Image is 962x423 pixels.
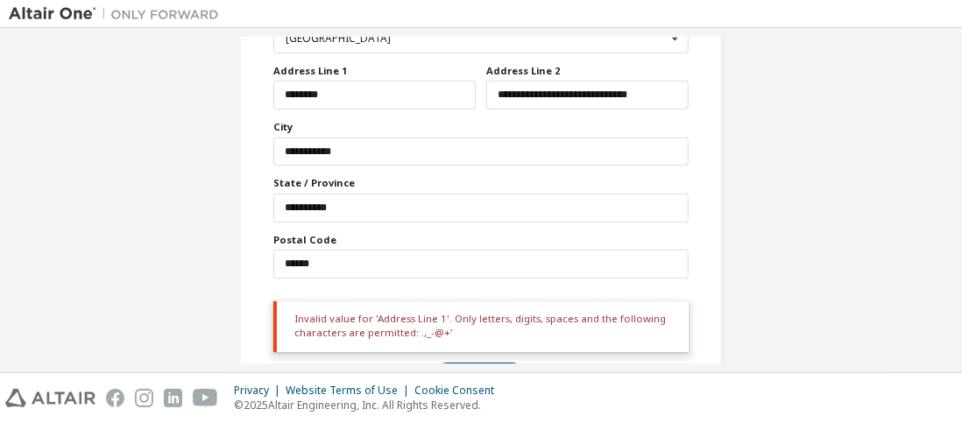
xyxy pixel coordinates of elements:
[164,389,182,407] img: linkedin.svg
[486,64,689,78] label: Address Line 2
[286,33,667,44] div: [GEOGRAPHIC_DATA]
[193,389,218,407] img: youtube.svg
[234,398,505,412] p: © 2025 Altair Engineering, Inc. All Rights Reserved.
[273,233,689,247] label: Postal Code
[135,389,153,407] img: instagram.svg
[5,389,95,407] img: altair_logo.svg
[9,5,228,23] img: Altair One
[106,389,124,407] img: facebook.svg
[273,176,689,190] label: State / Province
[273,120,689,134] label: City
[286,384,414,398] div: Website Terms of Use
[234,384,286,398] div: Privacy
[414,384,505,398] div: Cookie Consent
[273,64,476,78] label: Address Line 1
[434,363,526,389] button: Next
[273,301,689,353] div: Invalid value for 'Address Line 1'. Only letters, digits, spaces and the following characters are...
